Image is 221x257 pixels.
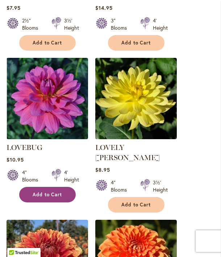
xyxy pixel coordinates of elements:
[108,197,164,213] button: Add to Cart
[95,4,113,11] span: $14.95
[7,156,24,163] span: $10.95
[108,35,164,51] button: Add to Cart
[111,179,132,193] div: 4" Blooms
[95,58,177,139] img: LOVELY RITA
[33,192,62,198] span: Add to Cart
[33,40,62,46] span: Add to Cart
[7,4,21,11] span: $7.95
[22,17,43,31] div: 2½" Blooms
[121,202,151,208] span: Add to Cart
[19,35,76,51] button: Add to Cart
[7,58,88,139] img: LOVEBUG
[19,187,76,202] button: Add to Cart
[153,179,168,193] div: 3½' Height
[22,169,43,183] div: 4" Blooms
[121,40,151,46] span: Add to Cart
[95,143,160,162] a: LOVELY [PERSON_NAME]
[7,134,88,141] a: LOVEBUG
[95,134,177,141] a: LOVELY RITA
[111,17,132,31] div: 3" Blooms
[64,169,79,183] div: 4' Height
[95,166,110,173] span: $8.95
[5,231,26,252] iframe: Launch Accessibility Center
[64,17,79,31] div: 3½' Height
[7,143,42,152] a: LOVEBUG
[153,17,168,31] div: 4' Height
